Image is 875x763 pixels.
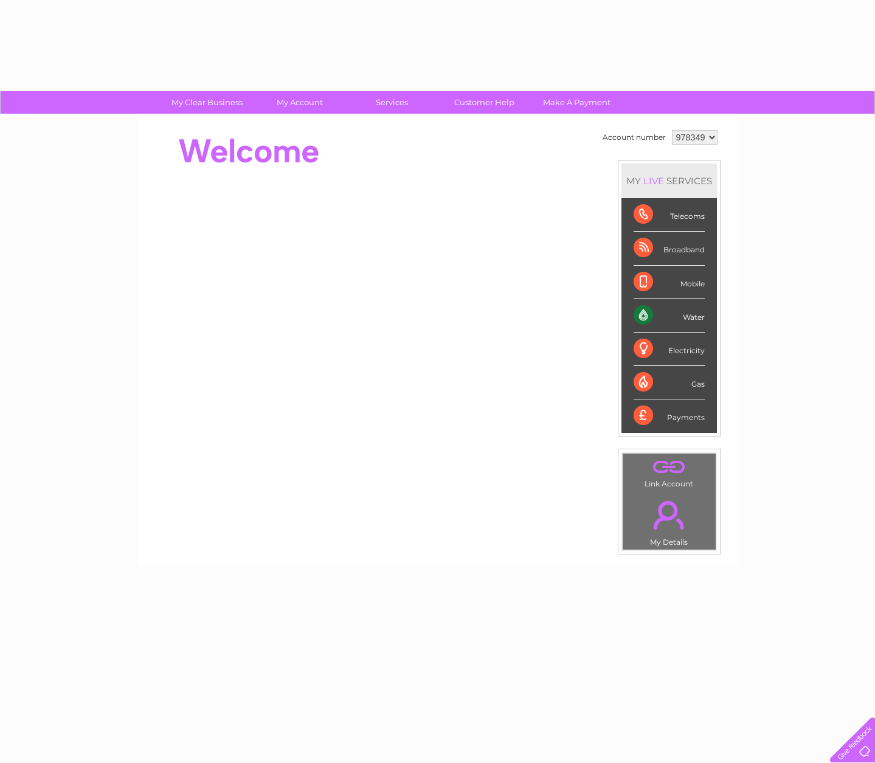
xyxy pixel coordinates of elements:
[634,366,705,399] div: Gas
[622,491,716,550] td: My Details
[626,494,713,536] a: .
[434,91,534,114] a: Customer Help
[634,198,705,232] div: Telecoms
[634,232,705,265] div: Broadband
[621,164,717,198] div: MY SERVICES
[626,457,713,478] a: .
[600,127,669,148] td: Account number
[527,91,627,114] a: Make A Payment
[157,91,257,114] a: My Clear Business
[634,266,705,299] div: Mobile
[641,175,666,187] div: LIVE
[622,453,716,491] td: Link Account
[249,91,350,114] a: My Account
[634,399,705,432] div: Payments
[342,91,442,114] a: Services
[634,333,705,366] div: Electricity
[634,299,705,333] div: Water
